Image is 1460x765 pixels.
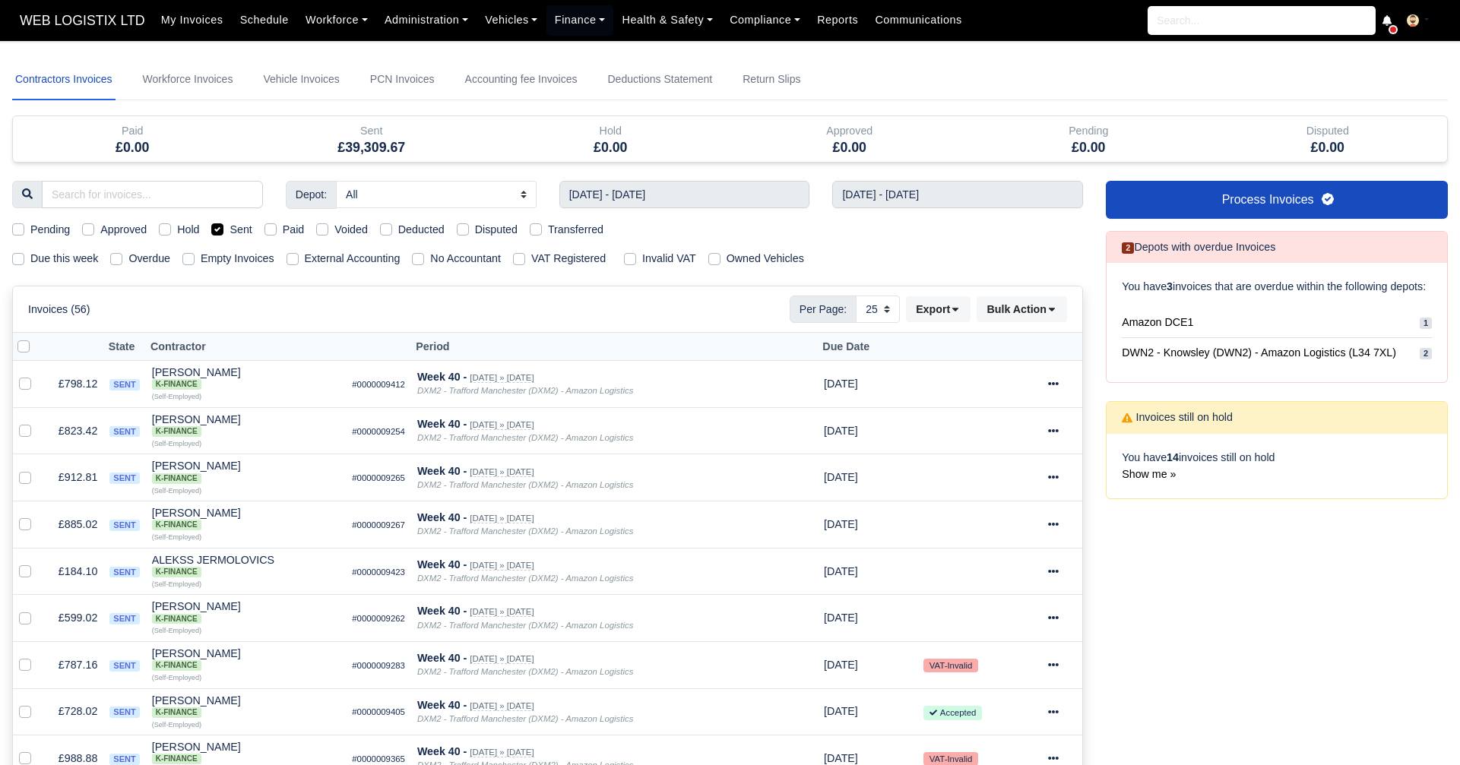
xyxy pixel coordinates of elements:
a: Vehicles [477,5,546,35]
i: DXM2 - Trafford Manchester (DXM2) - Amazon Logistics [417,714,633,723]
small: #0000009267 [352,520,405,529]
a: Contractors Invoices [12,59,116,100]
a: Compliance [721,5,809,35]
strong: Week 40 - [417,511,467,523]
small: #0000009283 [352,661,405,670]
div: [PERSON_NAME] [152,507,340,530]
div: [PERSON_NAME] K-Finance [152,648,340,671]
div: Pending [980,122,1197,140]
i: DXM2 - Trafford Manchester (DXM2) - Amazon Logistics [417,574,633,583]
div: [PERSON_NAME] [152,695,340,718]
h6: Depots with overdue Invoices [1122,241,1275,254]
strong: Week 40 - [417,465,467,477]
span: K-Finance [152,754,201,764]
span: Per Page: [790,296,857,323]
label: Empty Invoices [201,250,274,267]
div: Disputed [1220,122,1436,140]
div: [PERSON_NAME] K-Finance [152,367,340,390]
span: sent [109,754,139,765]
div: [PERSON_NAME] K-Finance [152,741,340,764]
div: Disputed [1208,116,1448,162]
label: Deducted [398,221,445,239]
small: (Self-Employed) [152,487,201,495]
small: [DATE] » [DATE] [470,701,534,711]
span: WEB LOGISTIX LTD [12,5,153,36]
a: Reports [809,5,866,35]
a: Accounting fee Invoices [462,59,581,100]
div: You have invoices still on hold [1107,434,1447,499]
div: [PERSON_NAME] K-Finance [152,460,340,483]
div: Pending [969,116,1208,162]
a: Communications [866,5,971,35]
p: You have invoices that are overdue within the following depots: [1122,278,1432,296]
th: Due Date [818,333,917,361]
td: £728.02 [43,688,103,735]
label: Transferred [548,221,603,239]
label: Disputed [475,221,518,239]
strong: Week 40 - [417,745,467,757]
strong: 3 [1167,280,1173,292]
small: Accepted [923,706,982,719]
span: 1 week from now [824,471,858,483]
span: 1 week from now [824,425,858,437]
a: Process Invoices [1106,181,1448,219]
label: Voided [334,221,368,239]
span: 1 week from now [824,378,858,390]
strong: Week 40 - [417,605,467,617]
label: VAT Registered [531,250,606,267]
small: [DATE] » [DATE] [470,514,534,523]
small: (Self-Employed) [152,580,201,588]
div: Paid [13,116,252,162]
div: [PERSON_NAME] K-Finance [152,507,340,530]
th: Contractor [146,333,347,361]
i: DXM2 - Trafford Manchester (DXM2) - Amazon Logistics [417,433,633,442]
strong: 14 [1167,451,1179,463]
input: Start week... [559,181,810,208]
a: Show me » [1122,468,1176,480]
div: [PERSON_NAME] [152,601,340,624]
i: DXM2 - Trafford Manchester (DXM2) - Amazon Logistics [417,526,633,536]
small: (Self-Employed) [152,533,201,541]
small: #0000009405 [352,707,405,716]
span: sent [109,379,139,390]
span: sent [109,567,139,578]
small: (Self-Employed) [152,627,201,634]
a: Deductions Statement [604,59,715,100]
span: 1 week from now [824,705,858,717]
div: ALEKSS JERMOLOVICS [152,555,340,577]
span: Depot: [286,181,337,208]
span: sent [109,707,139,718]
label: Sent [230,221,252,239]
small: #0000009262 [352,614,405,623]
h6: Invoices (56) [28,303,90,316]
small: (Self-Employed) [152,393,201,400]
td: £798.12 [43,361,103,408]
span: K-Finance [152,426,201,437]
a: My Invoices [153,5,232,35]
small: [DATE] » [DATE] [470,420,534,430]
div: Sent [252,116,492,162]
small: [DATE] » [DATE] [470,748,534,757]
small: #0000009254 [352,427,405,436]
span: DWN2 - Knowsley (DWN2) - Amazon Logistics (L34 7XL) [1122,344,1396,362]
label: Overdue [128,250,170,267]
div: [PERSON_NAME] [152,367,340,390]
strong: Week 40 - [417,371,467,383]
strong: Week 40 - [417,699,467,711]
h5: £39,309.67 [264,140,480,156]
span: K-Finance [152,707,201,718]
div: [PERSON_NAME] K-Finance [152,601,340,624]
small: [DATE] » [DATE] [470,467,534,477]
label: Approved [100,221,147,239]
label: Due this week [30,250,98,267]
span: sent [109,473,139,484]
span: K-Finance [152,660,201,671]
a: WEB LOGISTIX LTD [12,6,153,36]
small: (Self-Employed) [152,721,201,729]
input: Search for invoices... [42,181,263,208]
td: £912.81 [43,454,103,501]
span: 1 week from now [824,612,858,624]
h5: £0.00 [24,140,241,156]
strong: Week 40 - [417,418,467,430]
label: No Accountant [430,250,501,267]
